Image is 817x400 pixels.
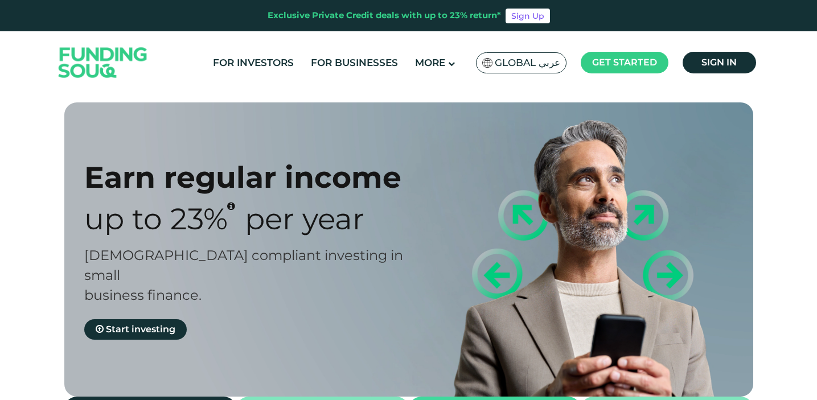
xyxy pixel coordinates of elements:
[415,57,445,68] span: More
[495,56,560,69] span: Global عربي
[245,201,364,237] span: Per Year
[482,58,492,68] img: SA Flag
[84,159,429,195] div: Earn regular income
[106,324,175,335] span: Start investing
[308,53,401,72] a: For Businesses
[592,57,657,68] span: Get started
[701,57,737,68] span: Sign in
[84,319,187,340] a: Start investing
[506,9,550,23] a: Sign Up
[268,9,501,22] div: Exclusive Private Credit deals with up to 23% return*
[47,34,159,92] img: Logo
[84,247,403,303] span: [DEMOGRAPHIC_DATA] compliant investing in small business finance.
[227,201,235,211] i: 23% IRR (expected) ~ 15% Net yield (expected)
[683,52,756,73] a: Sign in
[210,53,297,72] a: For Investors
[84,201,228,237] span: Up to 23%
